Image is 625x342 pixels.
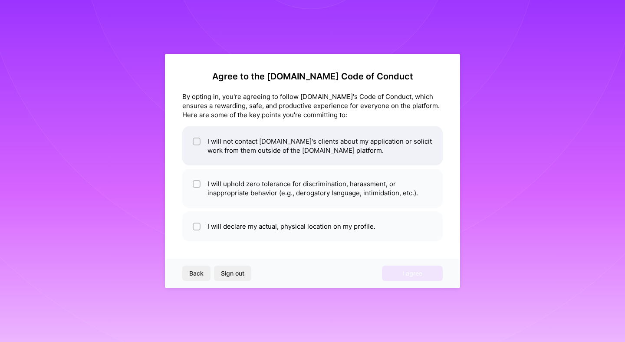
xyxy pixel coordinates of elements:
[182,169,443,208] li: I will uphold zero tolerance for discrimination, harassment, or inappropriate behavior (e.g., der...
[214,266,251,281] button: Sign out
[182,211,443,241] li: I will declare my actual, physical location on my profile.
[221,269,244,278] span: Sign out
[182,71,443,82] h2: Agree to the [DOMAIN_NAME] Code of Conduct
[182,266,211,281] button: Back
[182,92,443,119] div: By opting in, you're agreeing to follow [DOMAIN_NAME]'s Code of Conduct, which ensures a rewardin...
[189,269,204,278] span: Back
[182,126,443,165] li: I will not contact [DOMAIN_NAME]'s clients about my application or solicit work from them outside...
